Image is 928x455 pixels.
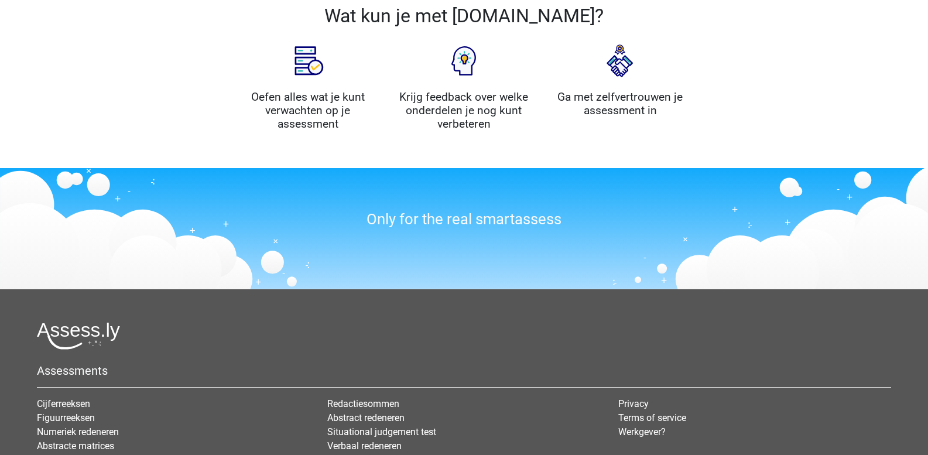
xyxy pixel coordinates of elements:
[327,398,399,409] a: Redactiesommen
[618,398,649,409] a: Privacy
[434,32,493,90] img: Feedback
[37,440,114,451] a: Abstracte matrices
[37,322,120,350] img: Assessly logo
[395,90,533,131] h4: Krijg feedback over welke onderdelen je nog kunt verbeteren
[239,5,690,27] h2: Wat kun je met [DOMAIN_NAME]?
[239,210,690,228] h3: Only for the real smartassess
[591,32,649,90] img: Interview
[551,90,690,117] h4: Ga met zelfvertrouwen je assessment in
[37,412,95,423] a: Figuurreeksen
[37,398,90,409] a: Cijferreeksen
[37,426,119,437] a: Numeriek redeneren
[239,90,378,131] h4: Oefen alles wat je kunt verwachten op je assessment
[618,412,686,423] a: Terms of service
[618,426,666,437] a: Werkgever?
[327,426,436,437] a: Situational judgement test
[37,364,891,378] h5: Assessments
[327,440,402,451] a: Verbaal redeneren
[279,32,337,90] img: Assessment
[327,412,405,423] a: Abstract redeneren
